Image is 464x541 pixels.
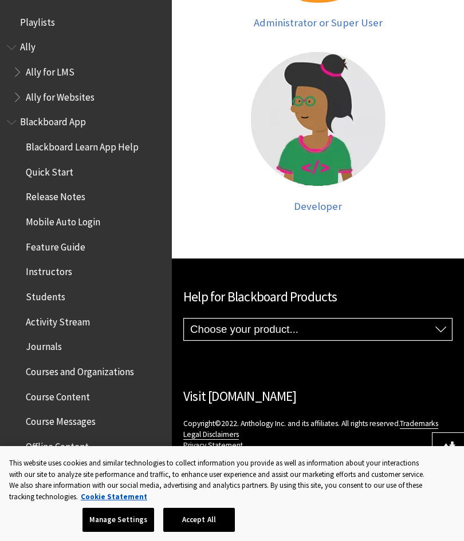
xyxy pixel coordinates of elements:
[9,458,432,502] div: This website uses cookies and similar technologies to collect information you provide as well as ...
[195,52,441,213] a: Developer
[7,38,165,107] nav: Book outline for Anthology Ally Help
[26,137,139,153] span: Blackboard Learn App Help
[26,212,100,228] span: Mobile Auto Login
[26,337,62,353] span: Journals
[26,262,72,278] span: Instructors
[82,508,154,532] button: Manage Settings
[20,113,86,128] span: Blackboard App
[26,437,89,452] span: Offline Content
[183,388,296,404] a: Visit [DOMAIN_NAME]
[400,419,438,429] a: Trademarks
[163,508,235,532] button: Accept All
[81,492,147,502] a: More information about your privacy, opens in a new tab
[183,287,453,307] h2: Help for Blackboard Products
[26,62,74,78] span: Ally for LMS
[26,387,90,403] span: Course Content
[20,13,55,28] span: Playlists
[26,362,134,377] span: Courses and Organizations
[183,429,239,440] a: Legal Disclaimers
[7,13,165,32] nav: Book outline for Playlists
[26,312,90,328] span: Activity Stream
[254,16,383,29] span: Administrator or Super User
[20,38,36,53] span: Ally
[26,162,73,178] span: Quick Start
[183,418,453,462] p: Copyright©2022. Anthology Inc. and its affiliates. All rights reserved.
[26,237,85,253] span: Feature Guide
[26,87,95,103] span: Ally for Websites
[183,440,243,451] a: Privacy Statement
[26,188,85,203] span: Release Notes
[26,287,65,303] span: Students
[26,412,96,428] span: Course Messages
[294,200,342,213] span: Developer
